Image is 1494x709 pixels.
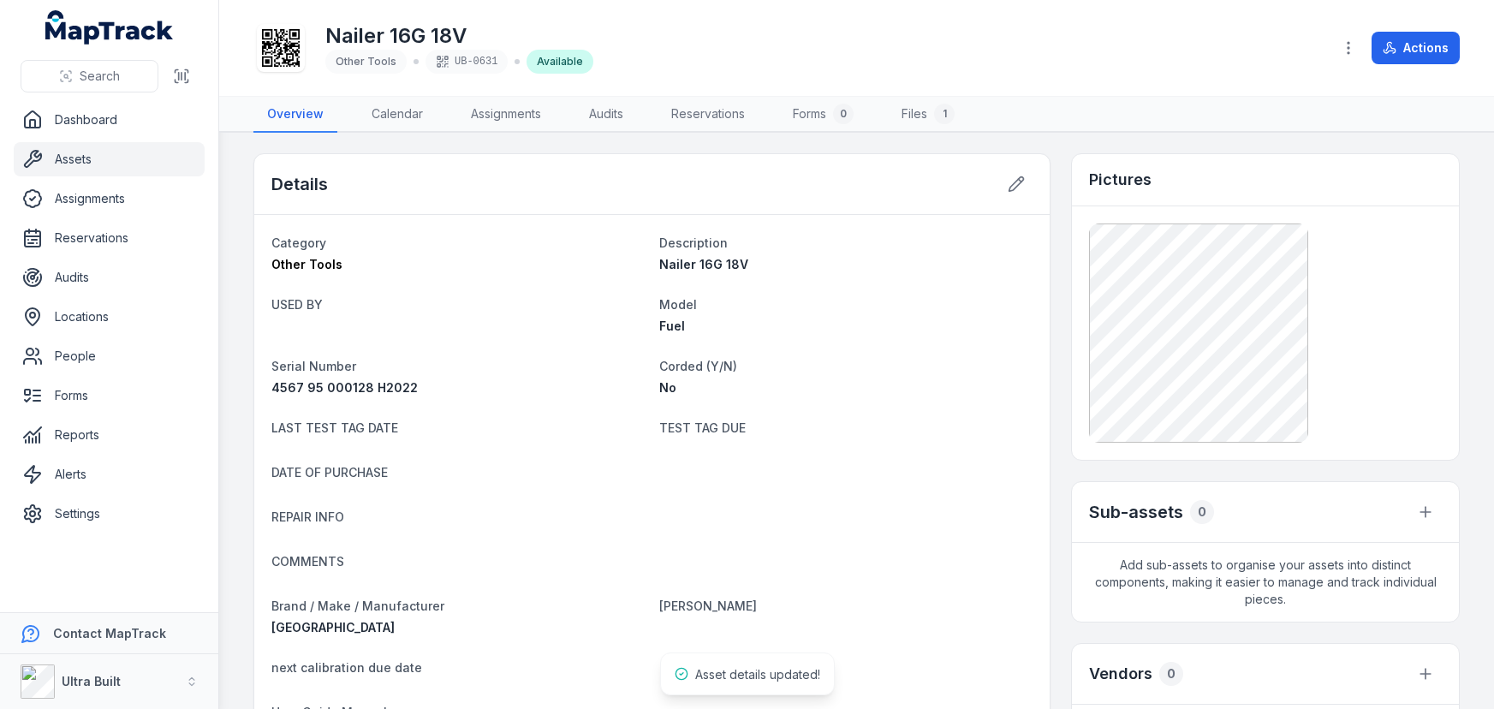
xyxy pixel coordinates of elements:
a: People [14,339,205,373]
a: Overview [253,97,337,133]
span: Other Tools [271,257,342,271]
span: Fuel [659,319,685,333]
h2: Details [271,172,328,196]
span: [PERSON_NAME] [659,599,757,613]
a: Settings [14,497,205,531]
a: Alerts [14,457,205,492]
div: Available [527,50,593,74]
a: Assignments [457,97,555,133]
a: Forms0 [779,97,867,133]
span: Other Tools [336,55,396,68]
span: DATE OF PURCHASE [271,465,388,480]
a: Files1 [888,97,968,133]
a: Reservations [658,97,759,133]
a: Audits [575,97,637,133]
a: Reservations [14,221,205,255]
a: Assignments [14,182,205,216]
h1: Nailer 16G 18V [325,22,593,50]
a: Locations [14,300,205,334]
a: Forms [14,378,205,413]
span: Add sub-assets to organise your assets into distinct components, making it easier to manage and t... [1072,543,1459,622]
a: Assets [14,142,205,176]
a: Dashboard [14,103,205,137]
span: 4567 95 000128 H2022 [271,380,418,395]
span: LAST TEST TAG DATE [271,420,398,435]
span: REPAIR INFO [271,509,344,524]
span: Corded (Y/N) [659,359,737,373]
span: Brand / Make / Manufacturer [271,599,444,613]
span: No [659,380,676,395]
div: 1 [934,104,955,124]
span: next calibration due date [271,660,422,675]
strong: Ultra Built [62,674,121,688]
a: MapTrack [45,10,174,45]
h3: Vendors [1089,662,1152,686]
h3: Pictures [1089,168,1152,192]
span: Description [659,235,728,250]
strong: Contact MapTrack [53,626,166,640]
span: Serial Number [271,359,356,373]
a: Calendar [358,97,437,133]
span: COMMENTS [271,554,344,569]
span: Search [80,68,120,85]
button: Search [21,60,158,92]
div: UB-0631 [426,50,508,74]
span: [GEOGRAPHIC_DATA] [271,620,395,635]
span: USED BY [271,297,323,312]
button: Actions [1372,32,1460,64]
span: Model [659,297,697,312]
span: TEST TAG DUE [659,420,746,435]
a: Audits [14,260,205,295]
div: 0 [833,104,854,124]
a: Reports [14,418,205,452]
h2: Sub-assets [1089,500,1183,524]
div: 0 [1190,500,1214,524]
span: Nailer 16G 18V [659,257,748,271]
span: Asset details updated! [695,667,820,682]
div: 0 [1159,662,1183,686]
span: Category [271,235,326,250]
